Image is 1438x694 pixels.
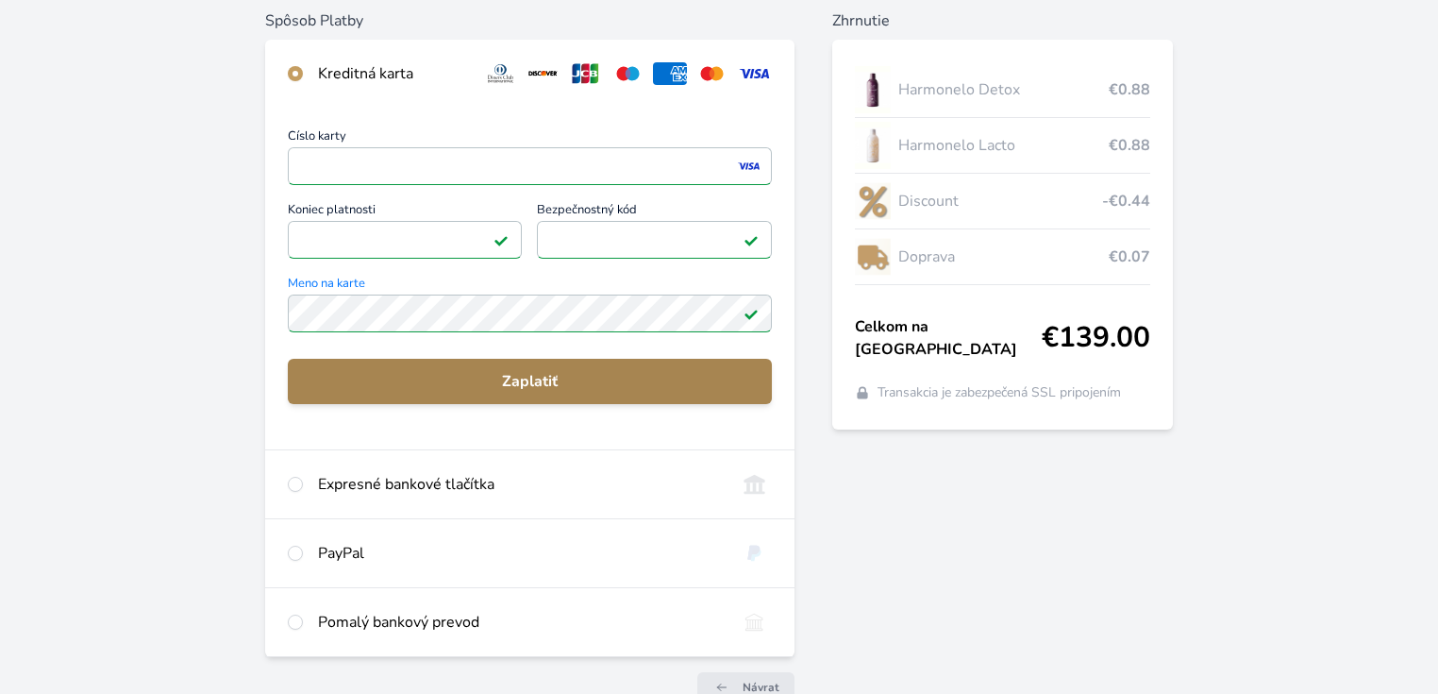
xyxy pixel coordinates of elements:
img: onlineBanking_SK.svg [737,473,772,496]
span: Koniec platnosti [288,204,523,221]
span: €0.07 [1109,245,1150,268]
button: Zaplatiť [288,359,773,404]
span: Zaplatiť [303,370,758,393]
img: mc.svg [694,62,729,85]
span: Harmonelo Detox [898,78,1109,101]
span: Harmonelo Lacto [898,134,1109,157]
span: Číslo karty [288,130,773,147]
h6: Zhrnutie [832,9,1173,32]
iframe: Iframe pre bezpečnostný kód [545,227,763,253]
img: DETOX_se_stinem_x-lo.jpg [855,66,891,113]
span: Discount [898,190,1102,212]
h6: Spôsob Platby [265,9,795,32]
span: Bezpečnostný kód [537,204,772,221]
img: jcb.svg [568,62,603,85]
img: CLEAN_LACTO_se_stinem_x-hi-lo.jpg [855,122,891,169]
img: Pole je platné [493,232,509,247]
span: Doprava [898,245,1109,268]
div: Pomalý bankový prevod [318,611,723,634]
img: discover.svg [526,62,560,85]
span: Transakcia je zabezpečená SSL pripojením [878,383,1121,402]
img: Pole je platné [744,232,759,247]
iframe: Iframe pre číslo karty [296,153,764,179]
span: Celkom na [GEOGRAPHIC_DATA] [855,315,1042,361]
div: Expresné bankové tlačítka [318,473,723,496]
span: Meno na karte [288,278,773,295]
img: diners.svg [483,62,518,85]
img: visa [736,158,761,175]
img: Pole je platné [744,306,759,321]
img: delivery-lo.png [855,233,891,280]
img: visa.svg [737,62,772,85]
img: discount-lo.png [855,178,891,225]
img: maestro.svg [610,62,645,85]
div: Kreditná karta [318,62,468,85]
span: €0.88 [1109,134,1150,157]
span: €139.00 [1042,321,1150,355]
iframe: Iframe pre deň vypršania platnosti [296,227,514,253]
img: bankTransfer_IBAN.svg [737,611,772,634]
img: amex.svg [653,62,688,85]
div: PayPal [318,542,723,565]
span: €0.88 [1109,78,1150,101]
img: paypal.svg [737,542,772,565]
input: Meno na kartePole je platné [288,295,773,332]
span: -€0.44 [1102,190,1150,212]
